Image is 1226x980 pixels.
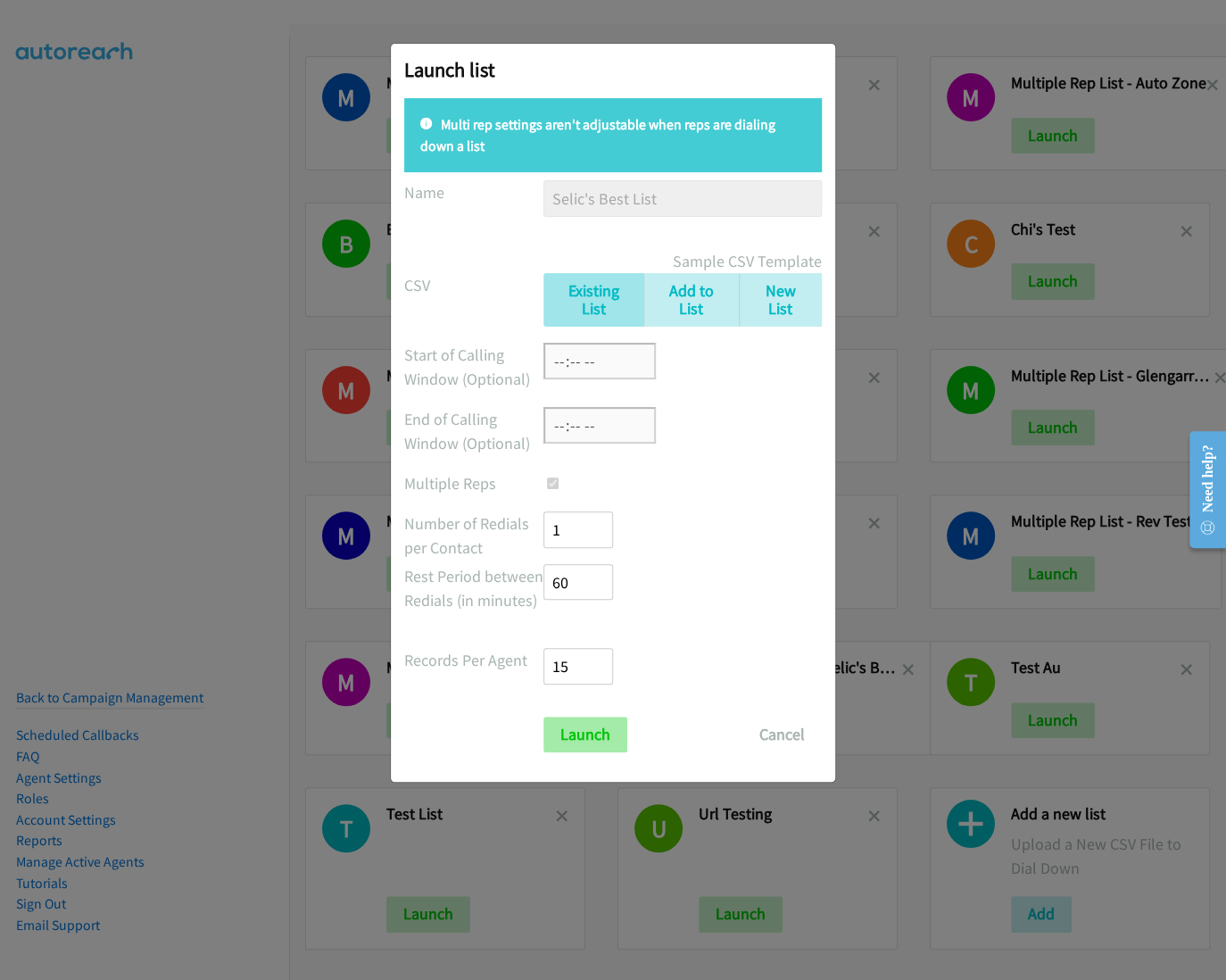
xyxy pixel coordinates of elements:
a: Existing List [543,273,643,328]
input: Launch [543,717,627,752]
label: Name [404,180,543,204]
iframe: Resource Center [1174,419,1226,561]
label: CSV [404,273,543,297]
label: Records Per Agent [404,648,543,672]
button: Cancel [742,717,822,752]
h2: Launch list [404,57,822,82]
a: New List [739,273,822,328]
a: Sample CSV Template [673,249,822,273]
label: End of Calling Window (Optional) [404,407,543,455]
label: Rest Period between Redials (in minutes) [404,564,543,612]
a: Add to List [643,273,739,328]
label: Number of Redials per Contact [404,511,543,560]
p: Multi rep settings aren't adjustable when reps are dialing down a list [420,114,806,156]
label: Multiple Reps [404,471,543,495]
label: Start of Calling Window (Optional) [404,343,543,391]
